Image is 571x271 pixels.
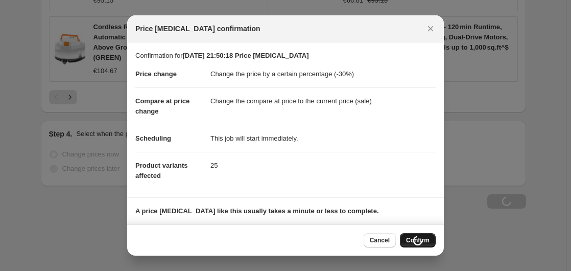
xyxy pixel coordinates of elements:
dd: Change the compare at price to the current price (sale) [210,87,436,115]
b: A price [MEDICAL_DATA] like this usually takes a minute or less to complete. [135,207,379,215]
span: Price change [135,70,177,78]
button: Close [423,21,438,36]
span: Scheduling [135,134,171,142]
p: Confirmation for [135,51,436,61]
dd: Change the price by a certain percentage (-30%) [210,61,436,87]
span: Price [MEDICAL_DATA] confirmation [135,24,260,34]
dd: This job will start immediately. [210,125,436,152]
span: Compare at price change [135,97,189,115]
dd: 25 [210,152,436,179]
span: Cancel [370,236,390,244]
button: Cancel [364,233,396,247]
span: Product variants affected [135,162,188,179]
b: [DATE] 21:50:18 Price [MEDICAL_DATA] [182,52,308,59]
